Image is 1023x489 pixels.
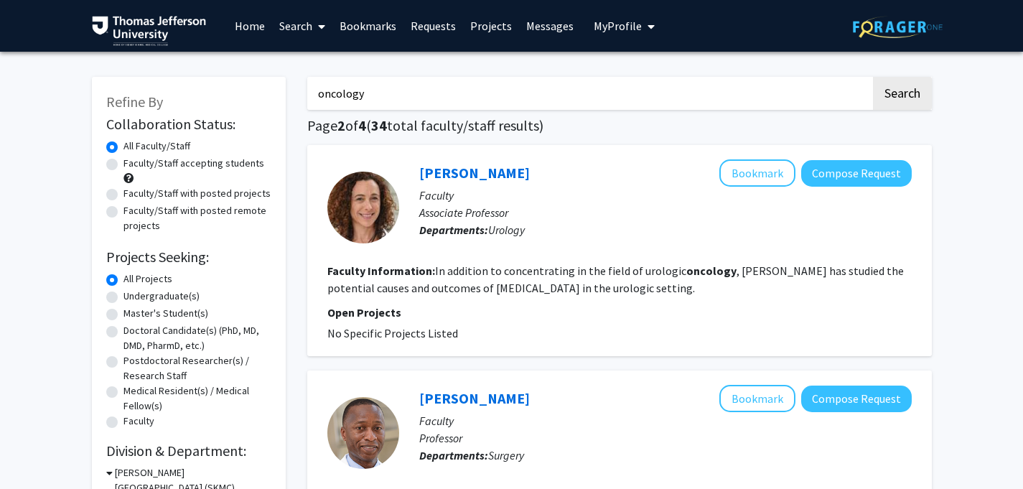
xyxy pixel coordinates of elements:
[419,187,912,204] p: Faculty
[371,116,387,134] span: 34
[106,248,271,266] h2: Projects Seeking:
[123,289,200,304] label: Undergraduate(s)
[419,223,488,237] b: Departments:
[123,186,271,201] label: Faculty/Staff with posted projects
[228,1,272,51] a: Home
[419,448,488,462] b: Departments:
[327,304,912,321] p: Open Projects
[519,1,581,51] a: Messages
[337,116,345,134] span: 2
[419,412,912,429] p: Faculty
[358,116,366,134] span: 4
[488,448,524,462] span: Surgery
[463,1,519,51] a: Projects
[403,1,463,51] a: Requests
[686,264,737,278] b: oncology
[801,160,912,187] button: Compose Request to Deborah Glassman
[801,386,912,412] button: Compose Request to Alliric Willis
[419,429,912,447] p: Professor
[123,383,271,414] label: Medical Resident(s) / Medical Fellow(s)
[106,116,271,133] h2: Collaboration Status:
[594,19,642,33] span: My Profile
[419,389,530,407] a: [PERSON_NAME]
[11,424,61,478] iframe: Chat
[123,353,271,383] label: Postdoctoral Researcher(s) / Research Staff
[719,159,795,187] button: Add Deborah Glassman to Bookmarks
[123,203,271,233] label: Faculty/Staff with posted remote projects
[123,271,172,287] label: All Projects
[853,16,943,38] img: ForagerOne Logo
[92,16,207,46] img: Thomas Jefferson University Logo
[327,264,904,295] fg-read-more: In addition to concentrating in the field of urologic , [PERSON_NAME] has studied the potential c...
[419,164,530,182] a: [PERSON_NAME]
[272,1,332,51] a: Search
[106,93,163,111] span: Refine By
[123,156,264,171] label: Faculty/Staff accepting students
[123,323,271,353] label: Doctoral Candidate(s) (PhD, MD, DMD, PharmD, etc.)
[332,1,403,51] a: Bookmarks
[123,306,208,321] label: Master's Student(s)
[719,385,795,412] button: Add Alliric Willis to Bookmarks
[873,77,932,110] button: Search
[419,204,912,221] p: Associate Professor
[307,117,932,134] h1: Page of ( total faculty/staff results)
[106,442,271,460] h2: Division & Department:
[123,414,154,429] label: Faculty
[488,223,525,237] span: Urology
[327,264,435,278] b: Faculty Information:
[327,326,458,340] span: No Specific Projects Listed
[123,139,190,154] label: All Faculty/Staff
[307,77,871,110] input: Search Keywords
